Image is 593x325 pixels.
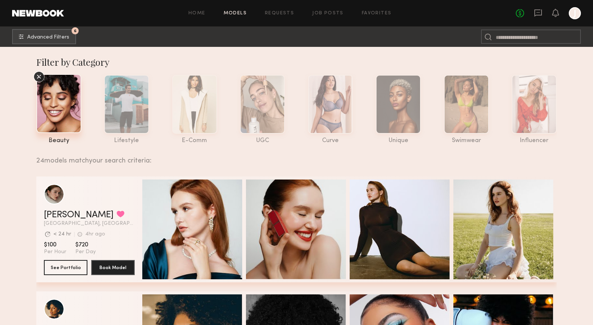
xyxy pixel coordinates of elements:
[188,11,205,16] a: Home
[27,35,69,40] span: Advanced Filters
[44,210,114,220] a: [PERSON_NAME]
[36,149,551,164] div: 24 models match your search criteria:
[12,29,76,44] button: 6Advanced Filters
[75,249,96,255] span: Per Day
[44,221,135,226] span: [GEOGRAPHIC_DATA], [GEOGRAPHIC_DATA]
[44,249,66,255] span: Per Hour
[44,260,87,275] button: See Portfolio
[85,232,105,237] div: 4hr ago
[312,11,344,16] a: Job Posts
[569,7,581,19] a: J
[308,138,353,144] div: curve
[172,138,217,144] div: e-comm
[512,138,557,144] div: influencer
[36,138,81,144] div: beauty
[104,138,149,144] div: lifestyle
[53,232,71,237] div: < 24 hr
[362,11,392,16] a: Favorites
[240,138,285,144] div: UGC
[376,138,421,144] div: unique
[75,241,96,249] span: $720
[36,56,557,68] div: Filter by Category
[91,260,135,275] button: Book Model
[265,11,294,16] a: Requests
[74,29,76,32] span: 6
[44,241,66,249] span: $100
[224,11,247,16] a: Models
[444,138,489,144] div: swimwear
